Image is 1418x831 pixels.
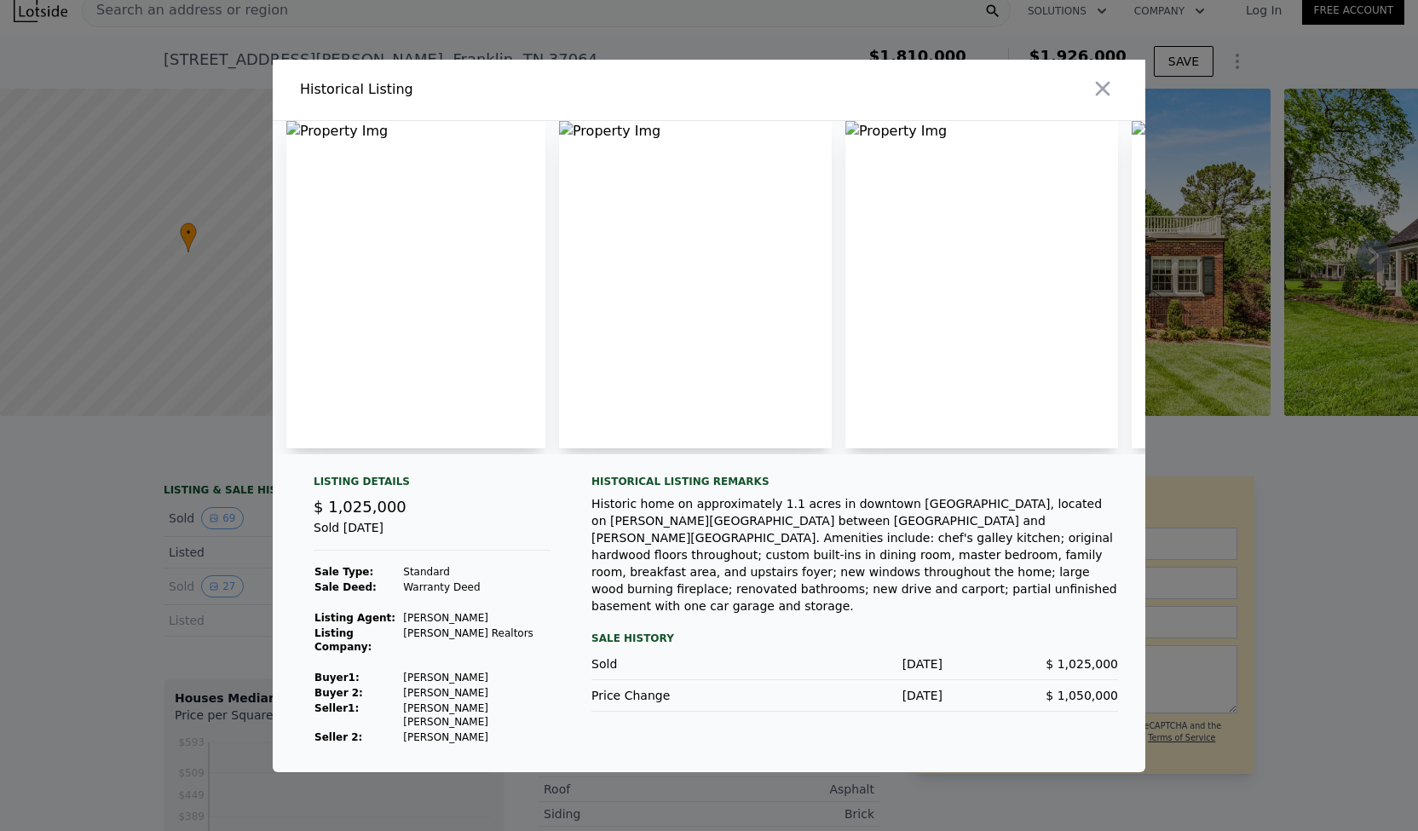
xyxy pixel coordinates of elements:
[402,730,550,745] td: [PERSON_NAME]
[300,79,702,100] div: Historical Listing
[402,610,550,626] td: [PERSON_NAME]
[314,731,362,743] strong: Seller 2:
[1132,121,1404,448] img: Property Img
[314,498,406,516] span: $ 1,025,000
[314,566,373,578] strong: Sale Type:
[591,495,1118,615] div: Historic home on approximately 1.1 acres in downtown [GEOGRAPHIC_DATA], located on [PERSON_NAME][...
[314,519,550,551] div: Sold [DATE]
[1046,657,1118,671] span: $ 1,025,000
[314,687,363,699] strong: Buyer 2:
[286,121,545,448] img: Property Img
[402,685,550,701] td: [PERSON_NAME]
[591,687,767,704] div: Price Change
[314,672,360,684] strong: Buyer 1 :
[314,581,377,593] strong: Sale Deed:
[314,612,395,624] strong: Listing Agent:
[1046,689,1118,702] span: $ 1,050,000
[767,655,942,672] div: [DATE]
[402,626,550,655] td: [PERSON_NAME] Realtors
[559,121,832,448] img: Property Img
[314,702,359,714] strong: Seller 1 :
[402,564,550,580] td: Standard
[314,627,372,653] strong: Listing Company:
[845,121,1118,448] img: Property Img
[591,475,1118,488] div: Historical Listing remarks
[402,670,550,685] td: [PERSON_NAME]
[402,701,550,730] td: [PERSON_NAME] [PERSON_NAME]
[767,687,942,704] div: [DATE]
[314,475,550,495] div: Listing Details
[591,655,767,672] div: Sold
[591,628,1118,649] div: Sale History
[402,580,550,595] td: Warranty Deed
